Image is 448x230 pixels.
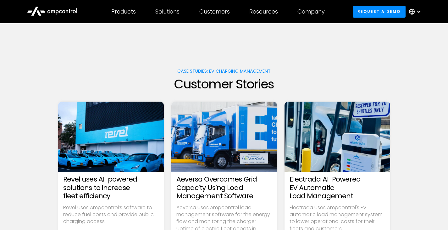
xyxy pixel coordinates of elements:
div: Company [297,8,325,15]
h2: Customer Stories [58,76,390,92]
h3: Electrada AI-Powered EV Automatic Load Management [290,175,385,200]
h1: Case Studies: EV charging management [58,69,390,74]
div: Products [111,8,136,15]
h3: Aeversa Overcomes Grid Capacity Using Load Management Software [176,175,272,200]
p: Revel uses Ampcontrol’s software to reduce fuel costs and provide public charging access. [63,204,159,225]
a: Request a demo [353,6,406,17]
div: Resources [249,8,278,15]
h3: Revel uses AI-powered solutions to increase fleet efficiency [63,175,159,200]
div: Solutions [155,8,180,15]
div: Customers [199,8,230,15]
